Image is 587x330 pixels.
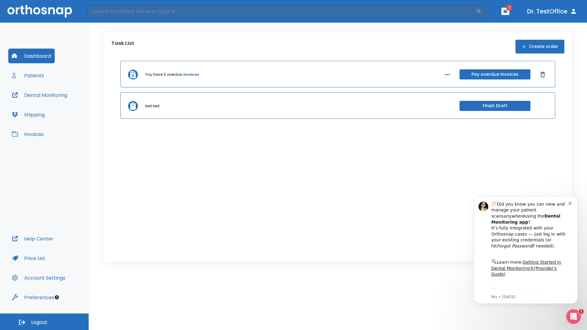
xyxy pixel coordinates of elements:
[506,5,512,11] span: 1
[7,5,72,17] img: Orthosnap
[8,231,57,246] button: Help Center
[87,5,476,17] input: Search by Patient Name or Case #
[145,103,160,109] p: test test
[183,72,199,77] a: invoices
[8,49,55,63] button: Dashboard
[566,309,581,324] iframe: Intercom live chat
[8,127,47,141] button: Invoices
[31,319,47,326] span: Logout
[8,251,49,266] button: Price List
[579,309,584,314] span: 1
[538,70,548,79] button: Dismiss
[465,189,587,327] iframe: Intercom notifications message
[8,270,69,285] button: Account Settings
[8,88,71,102] button: Dental Monitoring
[460,69,530,79] button: Pay overdue invoices
[8,68,48,83] button: Patients
[111,40,134,53] p: Task List
[525,6,580,17] button: Dr. TestOffice
[8,290,58,305] button: Preferences
[515,40,564,53] button: Create order
[460,101,530,111] button: Finish Draft
[145,72,182,77] p: You have 3 overdue
[8,107,48,122] button: Shipping
[54,295,60,300] div: Tooltip anchor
